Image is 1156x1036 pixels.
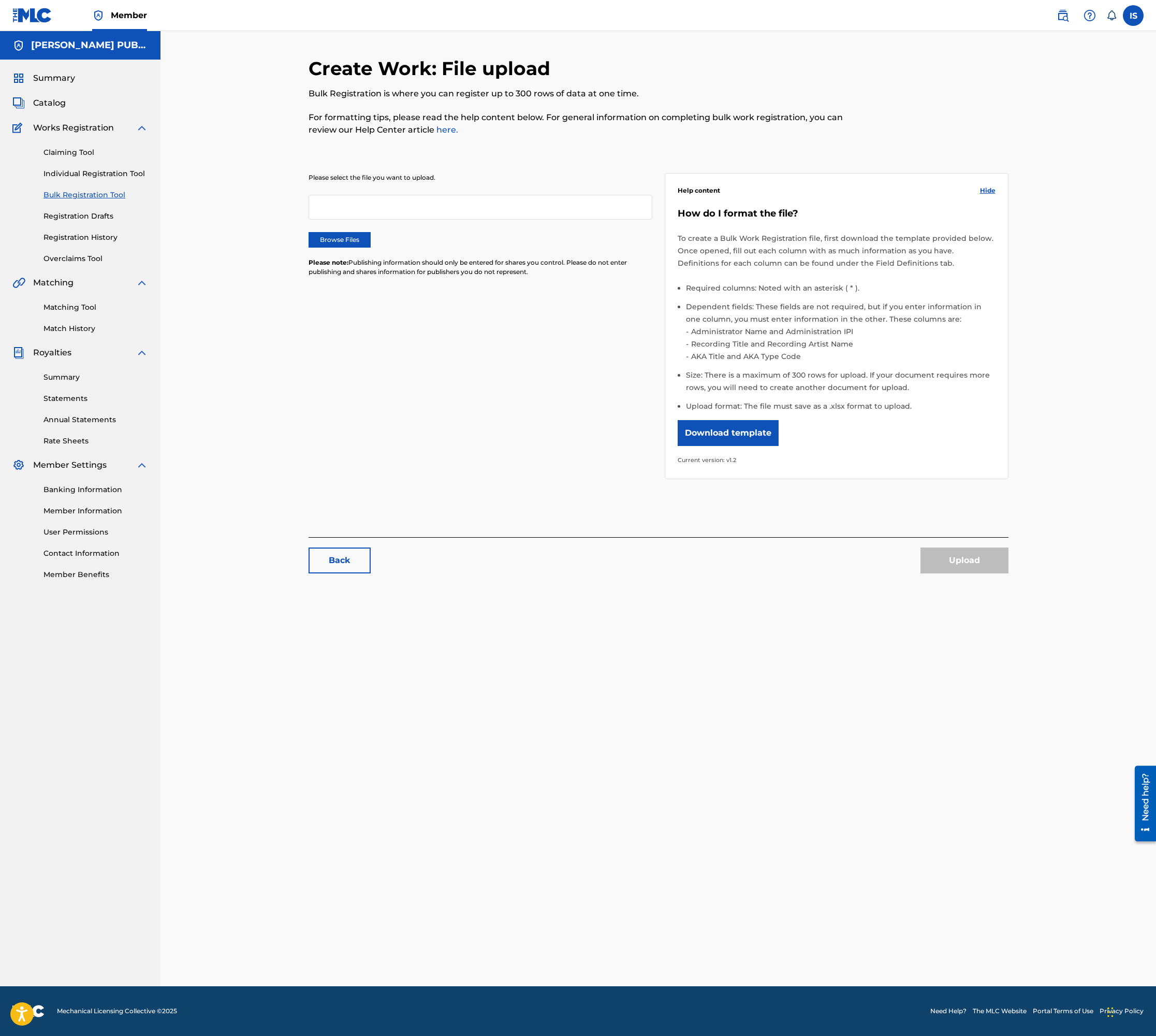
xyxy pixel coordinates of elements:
a: Back [309,548,371,573]
a: Claiming Tool [43,147,148,158]
span: Member Settings [33,459,107,471]
iframe: Resource Center [1127,762,1156,845]
p: Bulk Registration is where you can register up to 300 rows of data at one time. [309,88,847,100]
span: Royalties [33,347,71,359]
a: Rate Sheets [43,436,148,447]
a: Bulk Registration Tool [43,190,148,200]
a: Annual Statements [43,414,148,425]
label: Browse Files [309,232,371,248]
img: Royalties [12,347,25,359]
h2: Create Work: File upload [309,57,555,80]
a: CatalogCatalog [12,97,66,109]
a: Banking Information [43,484,148,495]
a: Individual Registration Tool [43,168,148,179]
div: Help [1079,5,1100,26]
a: Public Search [1052,5,1073,26]
li: Size: There is a maximum of 300 rows for upload. If your document requires more rows, you will ne... [686,369,996,400]
p: For formatting tips, please read the help content below. For general information on completing bu... [309,111,847,136]
a: Overclaims Tool [43,253,148,264]
a: Privacy Policy [1100,1006,1144,1016]
a: Portal Terms of Use [1033,1006,1093,1016]
img: Works Registration [12,122,26,134]
span: Summary [33,72,75,84]
div: Drag [1107,997,1114,1028]
h5: ISAAC SHEPARD PUBLISHING [31,39,148,51]
span: Mechanical Licensing Collective © 2025 [57,1006,177,1016]
img: search [1057,9,1069,22]
a: Registration Drafts [43,211,148,222]
img: expand [136,122,148,134]
img: logo [12,1005,45,1017]
li: Upload format: The file must save as a .xlsx format to upload. [686,400,996,412]
span: Member [111,9,147,21]
a: User Permissions [43,527,148,538]
img: Accounts [12,39,25,52]
a: Matching Tool [43,302,148,313]
div: Notifications [1106,10,1117,21]
iframe: Chat Widget [1104,986,1156,1036]
img: help [1084,9,1096,22]
p: Publishing information should only be entered for shares you control. Please do not enter publish... [309,258,652,277]
h5: How do I format the file? [678,208,996,220]
img: Matching [12,277,25,289]
a: The MLC Website [973,1006,1027,1016]
img: Summary [12,72,25,84]
span: Hide [980,186,996,195]
img: MLC Logo [12,8,52,23]
a: Summary [43,372,148,383]
a: Registration History [43,232,148,243]
a: Statements [43,393,148,404]
a: Contact Information [43,548,148,559]
span: Works Registration [33,122,114,134]
a: Need Help? [930,1006,967,1016]
a: SummarySummary [12,72,75,84]
img: Catalog [12,97,25,109]
li: Required columns: Noted with an asterisk ( * ). [686,282,996,300]
p: Please select the file you want to upload. [309,173,652,182]
span: Please note: [309,258,348,266]
li: Dependent fields: These fields are not required, but if you enter information in one column, you ... [686,300,996,369]
button: Download template [678,420,779,446]
p: Current version: v1.2 [678,454,996,466]
img: expand [136,277,148,289]
span: Matching [33,277,74,289]
a: Match History [43,323,148,334]
li: Administrator Name and Administration IPI [689,325,996,338]
a: Member Information [43,506,148,516]
li: AKA Title and AKA Type Code [689,350,996,363]
a: Member Benefits [43,569,148,580]
img: Member Settings [12,459,25,471]
a: here. [434,125,458,135]
span: Help content [678,186,720,195]
img: Top Rightsholder [92,9,105,22]
img: expand [136,459,148,471]
div: User Menu [1123,5,1144,26]
span: Catalog [33,97,66,109]
p: To create a Bulk Work Registration file, first download the template provided below. Once opened,... [678,232,996,269]
li: Recording Title and Recording Artist Name [689,338,996,350]
img: expand [136,347,148,359]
